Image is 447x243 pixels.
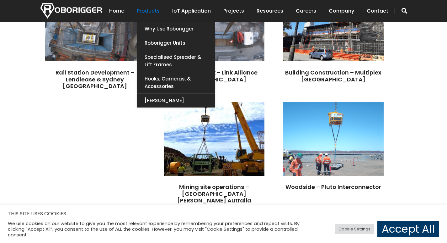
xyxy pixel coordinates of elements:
a: Home [109,1,124,21]
a: Accept All [377,221,439,237]
a: Resources [257,1,283,21]
img: Nortech [40,3,102,19]
div: We use cookies on our website to give you the most relevant experience by remembering your prefer... [8,221,310,238]
a: Mining site operations – [GEOGRAPHIC_DATA][PERSON_NAME] Autralia [177,183,251,204]
a: Building Construction – Multiplex [GEOGRAPHIC_DATA] [285,69,381,83]
a: Why use Roborigger [137,22,215,36]
a: Roborigger Units [137,36,215,50]
a: Careers [296,1,316,21]
a: Woodside – Pluto Interconnector [285,183,381,191]
a: Products [137,1,160,21]
a: Specialised Spreader & Lift Frames [137,50,215,72]
a: IoT Application [172,1,211,21]
a: Hooks, Cameras, & Accessories [137,72,215,93]
a: Cookie Settings [335,224,374,234]
a: [PERSON_NAME] [137,94,215,108]
a: Contact [367,1,388,21]
a: Company [329,1,354,21]
h5: THIS SITE USES COOKIES [8,210,439,218]
a: Projects [223,1,244,21]
a: Rail Station Development – Lendlease & Sydney [GEOGRAPHIC_DATA] [56,69,135,90]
